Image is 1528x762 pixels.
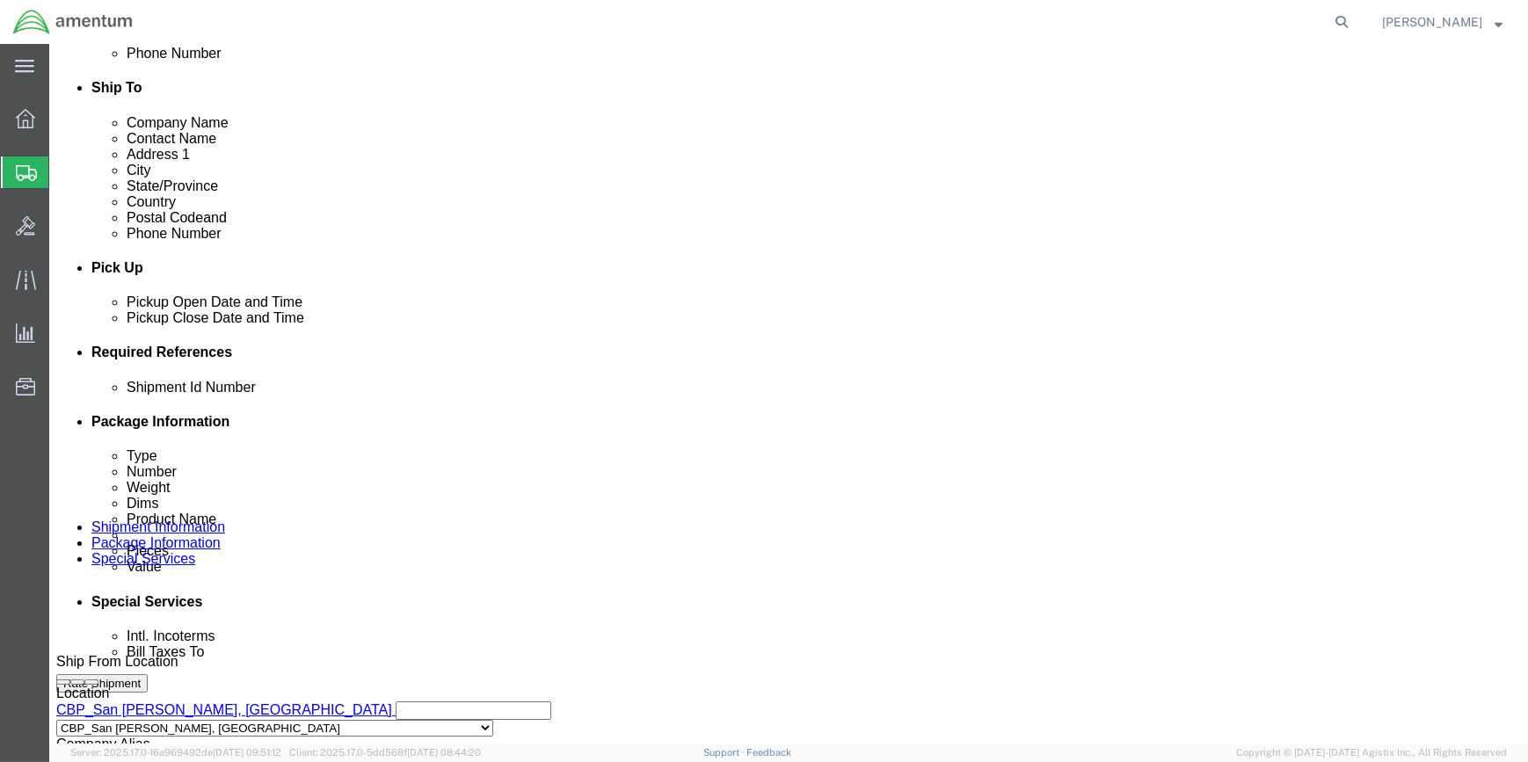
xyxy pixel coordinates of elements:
span: Copyright © [DATE]-[DATE] Agistix Inc., All Rights Reserved [1236,745,1507,760]
span: [DATE] 09:51:12 [213,747,281,758]
a: Support [703,747,747,758]
span: Donald Frederiksen [1382,12,1482,32]
button: [PERSON_NAME] [1381,11,1503,33]
iframe: FS Legacy Container [49,44,1528,744]
span: [DATE] 08:44:20 [407,747,481,758]
span: Client: 2025.17.0-5dd568f [289,747,481,758]
span: Server: 2025.17.0-16a969492de [70,747,281,758]
img: logo [12,9,134,35]
a: Feedback [746,747,791,758]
